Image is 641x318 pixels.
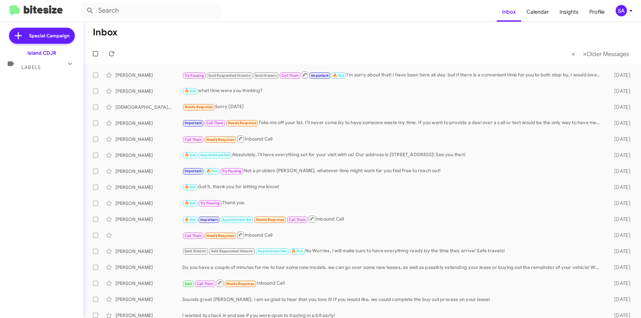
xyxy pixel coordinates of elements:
button: SA [610,5,634,16]
div: Inbound Call [182,279,604,287]
span: 🔥 Hot [185,89,196,93]
div: [DATE] [604,216,636,223]
div: [PERSON_NAME] [116,88,182,94]
span: Try Pausing [200,201,220,205]
div: Inbound Call [182,135,604,143]
span: 🔥 Hot [333,73,344,78]
span: Needs Response [206,137,235,142]
span: Needs Response [226,282,255,286]
span: Try Pausing [185,73,204,78]
span: Sold [185,282,192,286]
div: Inbound Call [182,231,604,239]
span: Appointment Set [258,249,287,253]
div: [PERSON_NAME] [116,152,182,158]
div: I'm sorry about that! I have been here all day. but if there is a convenient time for you to both... [182,71,604,79]
span: Sold Responded Historic [208,73,251,78]
div: [PERSON_NAME] [116,72,182,78]
div: Not a problem [PERSON_NAME], whatever time might work for you feel free to reach out! [182,167,604,175]
span: 🔥 Hot [185,153,196,157]
span: Special Campaign [29,32,69,39]
span: Important [185,121,202,125]
div: SA [616,5,627,16]
div: [DATE] [604,104,636,110]
span: Call Them [197,282,214,286]
div: [DATE] [604,136,636,142]
div: [DATE] [604,168,636,175]
div: [DATE] [604,72,636,78]
span: 🔥 Hot [185,185,196,189]
div: Inbound Call [182,215,604,223]
div: [PERSON_NAME] [116,200,182,207]
span: Important [200,218,218,222]
span: Sold Historic [185,249,207,253]
input: Search [81,3,221,19]
div: [PERSON_NAME] [116,296,182,303]
div: [PERSON_NAME] [116,264,182,271]
div: [DATE] [604,264,636,271]
div: [PERSON_NAME] [116,216,182,223]
div: [PERSON_NAME] [116,280,182,287]
a: Insights [554,2,584,22]
div: Sorry [DATE] [182,103,604,111]
div: [DATE] [604,184,636,191]
span: Call Them [185,234,202,238]
div: Absolutely, i'll have everything set for your visit with us! Our address is [STREET_ADDRESS]! See... [182,151,604,159]
span: Call Them [206,121,224,125]
span: Needs Response [206,234,235,238]
div: [PERSON_NAME] [116,184,182,191]
a: Profile [584,2,610,22]
div: Sounds great [PERSON_NAME], I am so glad to hear that you love it! If you would like, we could co... [182,296,604,303]
div: No Worries, I will make sure to have everything ready by the time they arrive! Safe travels! [182,247,604,255]
span: Sold Historic [255,73,277,78]
div: [DATE] [604,248,636,255]
div: what time were you thinking? [182,87,604,95]
span: Call Them [289,218,306,222]
div: [DATE] [604,296,636,303]
div: Thank you [182,199,604,207]
div: [PERSON_NAME] [116,120,182,126]
div: [DATE] [604,200,636,207]
div: [DATE] [604,120,636,126]
span: Appointment Set [200,153,230,157]
span: Needs Response [185,105,213,109]
div: [DATE] [604,280,636,287]
span: Appointment Set [222,218,251,222]
span: Call Them [281,73,299,78]
div: Do you have a couple of minutes for me to tour some new models, we can go over some new leases, a... [182,264,604,271]
button: Previous [568,47,579,61]
div: Take me off your list. I'll never come by to have someone waste my time. If you want to provide a... [182,119,604,127]
span: Important [185,169,202,173]
div: Island CDJR [27,50,56,56]
span: 🔥 Hot [206,169,218,173]
div: [DATE] [604,152,636,158]
div: [PERSON_NAME] [116,168,182,175]
span: « [572,50,575,58]
span: Labels [21,64,41,70]
button: Next [579,47,633,61]
div: [DEMOGRAPHIC_DATA][PERSON_NAME] [116,104,182,110]
div: [PERSON_NAME] [116,248,182,255]
h1: Inbox [93,27,118,38]
span: Important [311,73,329,78]
a: Calendar [521,2,554,22]
a: Special Campaign [9,28,75,44]
span: Older Messages [587,50,629,58]
span: » [583,50,587,58]
nav: Page navigation example [568,47,633,61]
span: 🔥 Hot [185,218,196,222]
span: Call Them [185,137,202,142]
a: Inbox [497,2,521,22]
div: [DATE] [604,88,636,94]
div: [PERSON_NAME] [116,136,182,142]
span: Try Pausing [222,169,241,173]
span: 🔥 Hot [185,201,196,205]
div: [DATE] [604,232,636,239]
span: Sold Responded Historic [211,249,253,253]
span: Needs Response [256,218,284,222]
span: 🔥 Hot [291,249,303,253]
div: Got it, thank you for letting me know! [182,183,604,191]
